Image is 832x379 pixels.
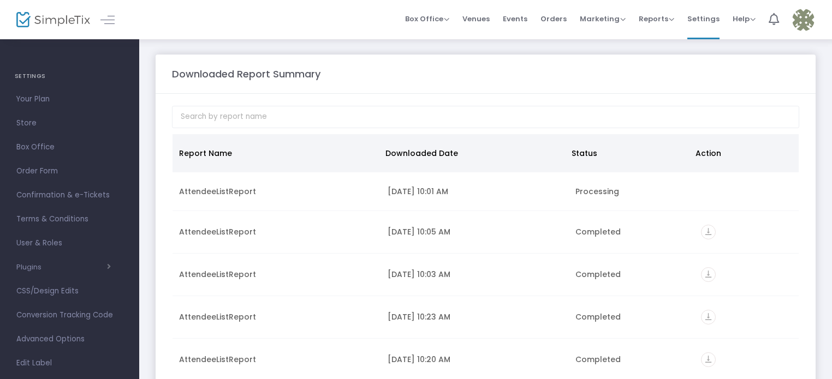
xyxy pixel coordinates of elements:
th: Action [689,134,792,172]
i: vertical_align_bottom [701,352,716,367]
span: Advanced Options [16,332,123,346]
div: Completed [575,226,687,237]
div: https://go.SimpleTix.com/vfqik [701,267,792,282]
th: Status [565,134,689,172]
span: CSS/Design Edits [16,284,123,298]
div: Processing [575,186,687,197]
span: Box Office [405,14,449,24]
span: Marketing [580,14,626,24]
div: 8/13/2025 10:23 AM [388,311,562,322]
div: Completed [575,354,687,365]
span: Store [16,116,123,130]
div: AttendeeListReport [179,311,375,322]
th: Downloaded Date [379,134,565,172]
th: Report Name [173,134,379,172]
div: https://go.SimpleTix.com/3ulpg [701,225,792,239]
a: vertical_align_bottom [701,270,716,281]
a: vertical_align_bottom [701,228,716,239]
span: Settings [687,5,720,33]
div: AttendeeListReport [179,226,375,237]
span: Edit Label [16,356,123,370]
div: 8/20/2025 10:03 AM [388,269,562,280]
a: vertical_align_bottom [701,313,716,324]
span: Events [503,5,527,33]
span: Help [733,14,756,24]
div: Completed [575,269,687,280]
input: Search by report name [172,106,799,128]
div: AttendeeListReport [179,186,375,197]
span: Terms & Conditions [16,212,123,226]
div: 8/20/2025 10:05 AM [388,226,562,237]
span: Reports [639,14,674,24]
span: Orders [540,5,567,33]
span: Order Form [16,164,123,178]
div: AttendeeListReport [179,269,375,280]
i: vertical_align_bottom [701,267,716,282]
span: Box Office [16,140,123,154]
span: Conversion Tracking Code [16,308,123,322]
a: vertical_align_bottom [701,356,716,366]
span: User & Roles [16,236,123,250]
div: Completed [575,311,687,322]
div: AttendeeListReport [179,354,375,365]
m-panel-title: Downloaded Report Summary [172,67,320,81]
button: Plugins [16,263,111,272]
div: https://go.SimpleTix.com/ok5kh [701,352,792,367]
i: vertical_align_bottom [701,225,716,239]
span: Confirmation & e-Tickets [16,188,123,202]
span: Your Plan [16,92,123,106]
h4: SETTINGS [15,65,124,87]
div: https://go.SimpleTix.com/q6ab7 [701,310,792,324]
div: 8/21/2025 10:01 AM [388,186,562,197]
span: Venues [462,5,490,33]
i: vertical_align_bottom [701,310,716,324]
